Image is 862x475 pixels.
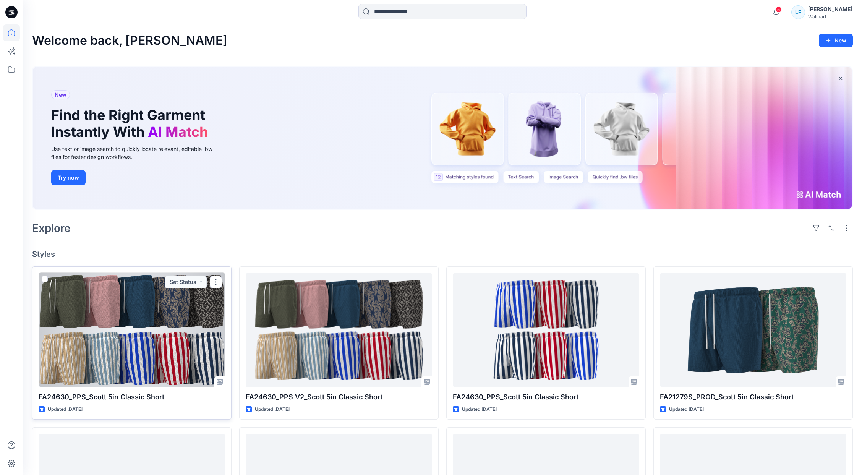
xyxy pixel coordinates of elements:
[453,392,639,402] p: FA24630_PPS_Scott 5in Classic Short
[246,273,432,387] a: FA24630_PPS V2_Scott 5in Classic Short
[246,392,432,402] p: FA24630_PPS V2_Scott 5in Classic Short
[808,5,852,14] div: [PERSON_NAME]
[660,273,846,387] a: FA21279S_PROD_Scott 5in Classic Short
[51,107,212,140] h1: Find the Right Garment Instantly With
[48,405,83,413] p: Updated [DATE]
[148,123,208,140] span: AI Match
[51,170,86,185] button: Try now
[255,405,290,413] p: Updated [DATE]
[660,392,846,402] p: FA21279S_PROD_Scott 5in Classic Short
[808,14,852,19] div: Walmart
[462,405,497,413] p: Updated [DATE]
[32,250,853,259] h4: Styles
[51,145,223,161] div: Use text or image search to quickly locate relevant, editable .bw files for faster design workflows.
[39,273,225,387] a: FA24630_PPS_Scott 5in Classic Short
[776,6,782,13] span: 5
[32,222,71,234] h2: Explore
[55,90,66,99] span: New
[819,34,853,47] button: New
[32,34,227,48] h2: Welcome back, [PERSON_NAME]
[39,392,225,402] p: FA24630_PPS_Scott 5in Classic Short
[669,405,704,413] p: Updated [DATE]
[453,273,639,387] a: FA24630_PPS_Scott 5in Classic Short
[791,5,805,19] div: LF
